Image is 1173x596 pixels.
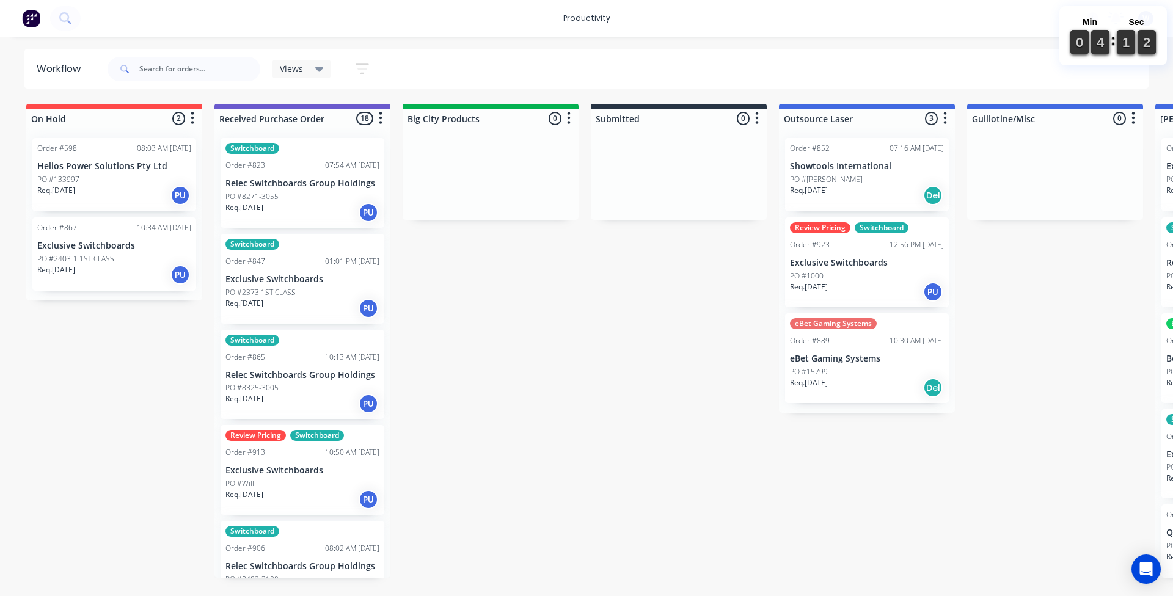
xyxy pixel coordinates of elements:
[225,239,279,250] div: Switchboard
[225,430,286,441] div: Review Pricing
[225,478,254,489] p: PO #Will
[790,143,830,154] div: Order #852
[790,239,830,250] div: Order #923
[785,138,949,211] div: Order #85207:16 AM [DATE]Showtools InternationalPO #[PERSON_NAME]Req.[DATE]Del
[225,526,279,537] div: Switchboard
[359,299,378,318] div: PU
[37,222,77,233] div: Order #867
[359,394,378,413] div: PU
[890,335,944,346] div: 10:30 AM [DATE]
[790,366,828,377] p: PO #15799
[221,330,384,420] div: SwitchboardOrder #86510:13 AM [DATE]Relec Switchboards Group HoldingsPO #8325-3005Req.[DATE]PU
[790,258,944,268] p: Exclusive Switchboards
[225,143,279,154] div: Switchboard
[785,217,949,307] div: Review PricingSwitchboardOrder #92312:56 PM [DATE]Exclusive SwitchboardsPO #1000Req.[DATE]PU
[225,202,263,213] p: Req. [DATE]
[170,265,190,285] div: PU
[225,160,265,171] div: Order #823
[225,178,379,189] p: Relec Switchboards Group Holdings
[790,161,944,172] p: Showtools International
[1131,554,1161,584] div: Open Intercom Messenger
[325,447,379,458] div: 10:50 AM [DATE]
[225,352,265,363] div: Order #865
[137,143,191,154] div: 08:03 AM [DATE]
[225,543,265,554] div: Order #906
[37,62,87,76] div: Workflow
[22,9,40,27] img: Factory
[923,378,943,398] div: Del
[325,543,379,554] div: 08:02 AM [DATE]
[225,256,265,267] div: Order #847
[890,239,944,250] div: 12:56 PM [DATE]
[890,143,944,154] div: 07:16 AM [DATE]
[225,370,379,380] p: Relec Switchboards Group Holdings
[37,174,79,185] p: PO #133997
[221,234,384,324] div: SwitchboardOrder #84701:01 PM [DATE]Exclusive SwitchboardsPO #2373 1ST CLASSReq.[DATE]PU
[221,138,384,228] div: SwitchboardOrder #82307:54 AM [DATE]Relec Switchboards Group HoldingsPO #8271-3055Req.[DATE]PU
[32,217,196,291] div: Order #86710:34 AM [DATE]Exclusive SwitchboardsPO #2403-1 1ST CLASSReq.[DATE]PU
[37,264,75,275] p: Req. [DATE]
[139,57,260,81] input: Search for orders...
[37,161,191,172] p: Helios Power Solutions Pty Ltd
[225,561,379,572] p: Relec Switchboards Group Holdings
[790,354,944,364] p: eBet Gaming Systems
[225,382,279,393] p: PO #8325-3005
[325,160,379,171] div: 07:54 AM [DATE]
[225,287,296,298] p: PO #2373 1ST CLASS
[790,377,828,388] p: Req. [DATE]
[557,9,616,27] div: productivity
[325,256,379,267] div: 01:01 PM [DATE]
[221,425,384,515] div: Review PricingSwitchboardOrder #91310:50 AM [DATE]Exclusive SwitchboardsPO #WillReq.[DATE]PU
[225,298,263,309] p: Req. [DATE]
[225,274,379,285] p: Exclusive Switchboards
[225,465,379,476] p: Exclusive Switchboards
[225,335,279,346] div: Switchboard
[923,282,943,302] div: PU
[290,430,344,441] div: Switchboard
[32,138,196,211] div: Order #59808:03 AM [DATE]Helios Power Solutions Pty LtdPO #133997Req.[DATE]PU
[359,203,378,222] div: PU
[37,185,75,196] p: Req. [DATE]
[855,222,908,233] div: Switchboard
[790,318,877,329] div: eBet Gaming Systems
[790,174,863,185] p: PO #[PERSON_NAME]
[170,186,190,205] div: PU
[37,143,77,154] div: Order #598
[790,271,824,282] p: PO #1000
[923,186,943,205] div: Del
[790,222,850,233] div: Review Pricing
[225,447,265,458] div: Order #913
[785,313,949,403] div: eBet Gaming SystemsOrder #88910:30 AM [DATE]eBet Gaming SystemsPO #15799Req.[DATE]Del
[137,222,191,233] div: 10:34 AM [DATE]
[790,185,828,196] p: Req. [DATE]
[359,490,378,509] div: PU
[790,282,828,293] p: Req. [DATE]
[225,574,279,585] p: PO #8402-3100
[225,489,263,500] p: Req. [DATE]
[280,62,303,75] span: Views
[225,393,263,404] p: Req. [DATE]
[225,191,279,202] p: PO #8271-3055
[37,253,114,264] p: PO #2403-1 1ST CLASS
[37,241,191,251] p: Exclusive Switchboards
[790,335,830,346] div: Order #889
[325,352,379,363] div: 10:13 AM [DATE]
